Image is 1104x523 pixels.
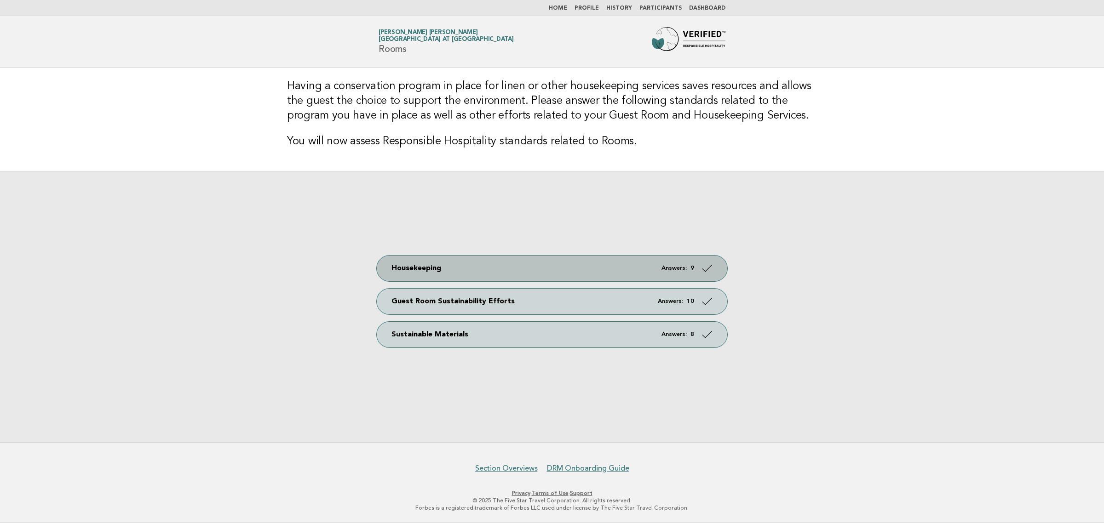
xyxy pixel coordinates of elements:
a: Sustainable Materials Answers: 8 [377,322,727,347]
img: Forbes Travel Guide [652,27,725,57]
a: Dashboard [689,6,725,11]
a: Guest Room Sustainability Efforts Answers: 10 [377,289,727,314]
a: [PERSON_NAME] [PERSON_NAME][GEOGRAPHIC_DATA] at [GEOGRAPHIC_DATA] [379,29,514,42]
a: Privacy [512,490,530,496]
a: DRM Onboarding Guide [547,464,629,473]
h3: You will now assess Responsible Hospitality standards related to Rooms. [287,134,817,149]
p: Forbes is a registered trademark of Forbes LLC used under license by The Five Star Travel Corpora... [270,504,834,512]
p: · · [270,489,834,497]
em: Answers: [658,298,683,304]
h3: Having a conservation program in place for linen or other housekeeping services saves resources a... [287,79,817,123]
a: Housekeeping Answers: 9 [377,256,727,281]
a: Terms of Use [532,490,569,496]
em: Answers: [661,331,687,337]
h1: Rooms [379,30,514,54]
a: Section Overviews [475,464,538,473]
a: Profile [575,6,599,11]
a: Participants [639,6,682,11]
a: Home [549,6,567,11]
strong: 8 [690,331,694,337]
span: [GEOGRAPHIC_DATA] at [GEOGRAPHIC_DATA] [379,37,514,43]
strong: 9 [690,265,694,271]
a: History [606,6,632,11]
p: © 2025 The Five Star Travel Corporation. All rights reserved. [270,497,834,504]
em: Answers: [661,265,687,271]
strong: 10 [687,298,694,304]
a: Support [570,490,592,496]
